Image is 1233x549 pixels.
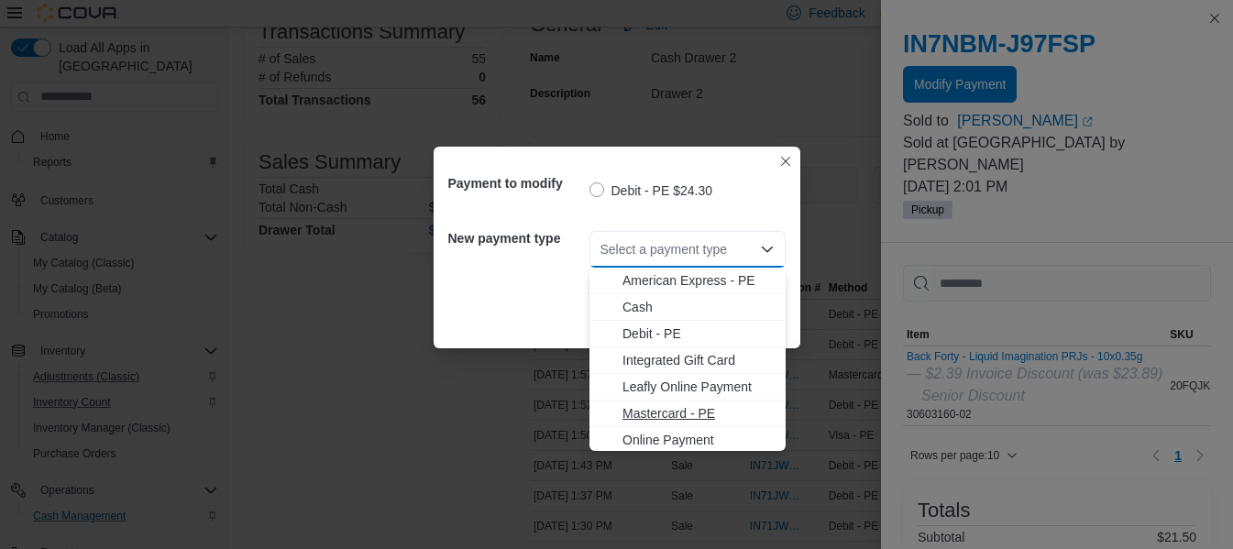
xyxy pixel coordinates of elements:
[589,294,786,321] button: Cash
[589,180,713,202] label: Debit - PE $24.30
[622,324,775,343] span: Debit - PE
[622,431,775,449] span: Online Payment
[622,298,775,316] span: Cash
[622,351,775,369] span: Integrated Gift Card
[589,401,786,427] button: Mastercard - PE
[589,268,786,480] div: Choose from the following options
[589,374,786,401] button: Leafly Online Payment
[622,271,775,290] span: American Express - PE
[622,378,775,396] span: Leafly Online Payment
[775,150,797,172] button: Closes this modal window
[600,238,602,260] input: Accessible screen reader label
[622,404,775,423] span: Mastercard - PE
[760,242,775,257] button: Close list of options
[589,268,786,294] button: American Express - PE
[448,165,586,202] h5: Payment to modify
[589,321,786,347] button: Debit - PE
[448,220,586,257] h5: New payment type
[589,347,786,374] button: Integrated Gift Card
[589,427,786,454] button: Online Payment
